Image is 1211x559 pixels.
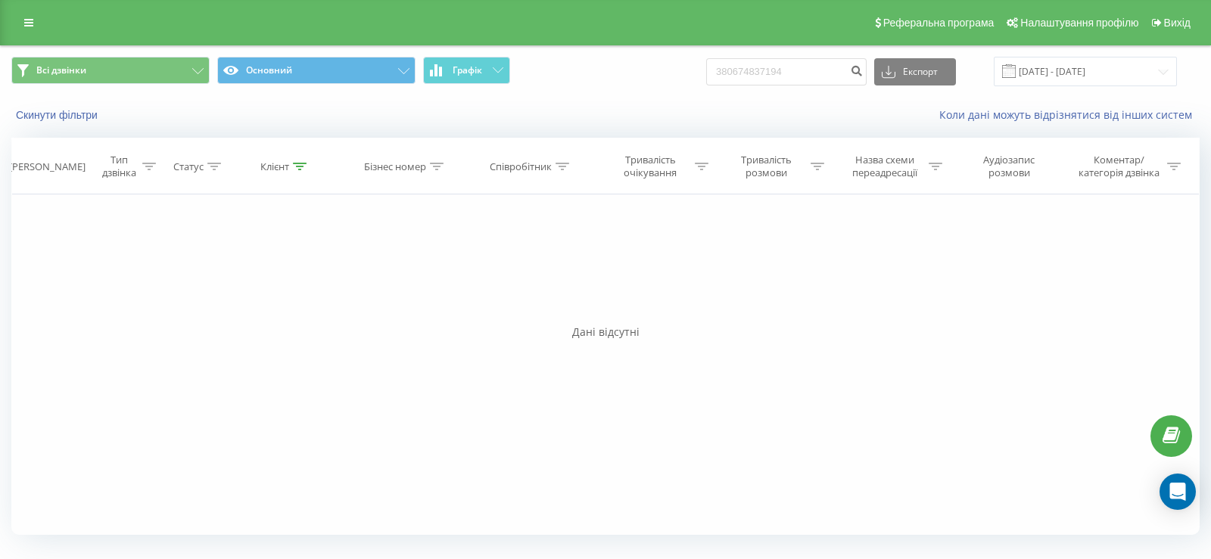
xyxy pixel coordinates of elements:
div: Open Intercom Messenger [1160,474,1196,510]
span: Всі дзвінки [36,64,86,76]
div: Статус [173,160,204,173]
div: Назва схеми переадресації [844,154,925,179]
div: Співробітник [490,160,552,173]
span: Налаштування профілю [1020,17,1138,29]
div: Аудіозапис розмови [962,154,1056,179]
button: Графік [423,57,510,84]
button: Основний [217,57,416,84]
button: Скинути фільтри [11,108,105,122]
button: Експорт [874,58,956,85]
div: Тривалість очікування [610,154,691,179]
div: [PERSON_NAME] [9,160,86,173]
span: Графік [453,65,482,76]
div: Бізнес номер [364,160,426,173]
div: Коментар/категорія дзвінка [1075,154,1163,179]
span: Реферальна програма [883,17,995,29]
span: Вихід [1164,17,1191,29]
div: Тривалість розмови [726,154,807,179]
div: Дані відсутні [11,325,1200,340]
div: Тип дзвінка [99,154,139,179]
input: Пошук за номером [706,58,867,85]
a: Коли дані можуть відрізнятися вiд інших систем [939,107,1200,122]
button: Всі дзвінки [11,57,210,84]
div: Клієнт [260,160,289,173]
